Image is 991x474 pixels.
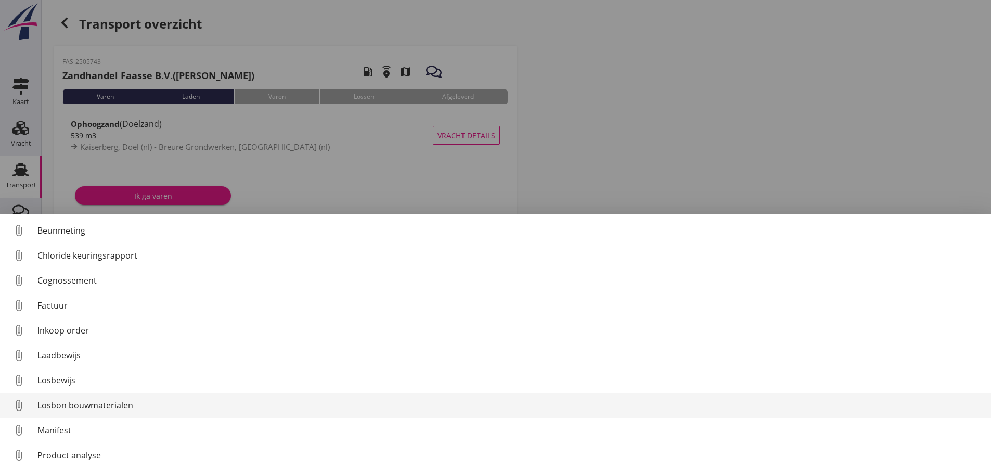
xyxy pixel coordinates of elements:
[37,224,983,237] div: Beunmeting
[37,399,983,412] div: Losbon bouwmaterialen
[37,449,983,462] div: Product analyse
[37,424,983,437] div: Manifest
[37,349,983,362] div: Laadbewijs
[10,272,27,289] i: attach_file
[10,222,27,239] i: attach_file
[10,397,27,414] i: attach_file
[10,297,27,314] i: attach_file
[37,374,983,387] div: Losbewijs
[10,422,27,439] i: attach_file
[10,322,27,339] i: attach_file
[10,347,27,364] i: attach_file
[10,247,27,264] i: attach_file
[37,299,983,312] div: Factuur
[10,372,27,389] i: attach_file
[37,274,983,287] div: Cognossement
[37,324,983,337] div: Inkoop order
[10,447,27,464] i: attach_file
[37,249,983,262] div: Chloride keuringsrapport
